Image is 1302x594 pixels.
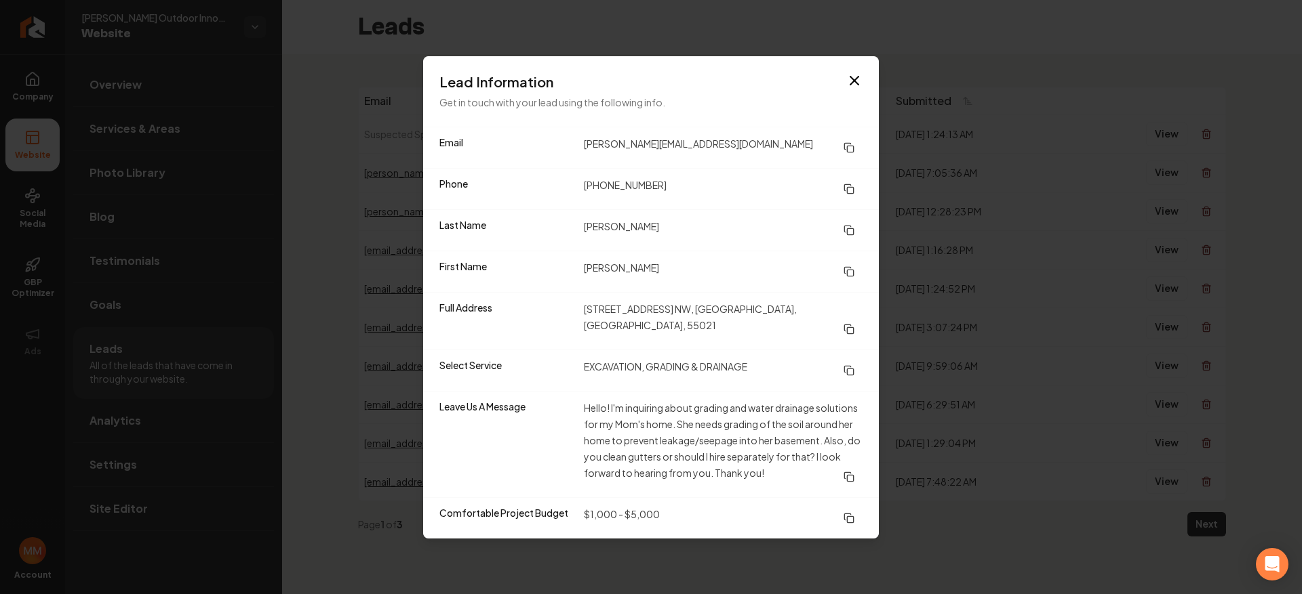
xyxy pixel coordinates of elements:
[584,506,863,530] dd: $1,000 - $5,000
[439,400,573,489] dt: Leave Us A Message
[439,177,573,201] dt: Phone
[439,259,573,284] dt: First Name
[584,400,863,489] dd: Hello! I'm inquiring about grading and water drainage solutions for my Mom's home. She needs grad...
[439,218,573,242] dt: Last Name
[439,358,573,383] dt: Select Service
[439,94,863,110] p: Get in touch with your lead using the following info.
[584,259,863,284] dd: [PERSON_NAME]
[439,506,573,530] dt: Comfortable Project Budget
[439,301,573,341] dt: Full Address
[439,72,863,91] h3: Lead Information
[584,218,863,242] dd: [PERSON_NAME]
[584,358,863,383] dd: EXCAVATION, GRADING & DRAINAGE
[584,135,863,160] dd: [PERSON_NAME][EMAIL_ADDRESS][DOMAIN_NAME]
[584,177,863,201] dd: [PHONE_NUMBER]
[584,301,863,341] dd: [STREET_ADDRESS] NW, [GEOGRAPHIC_DATA], [GEOGRAPHIC_DATA], 55021
[439,135,573,160] dt: Email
